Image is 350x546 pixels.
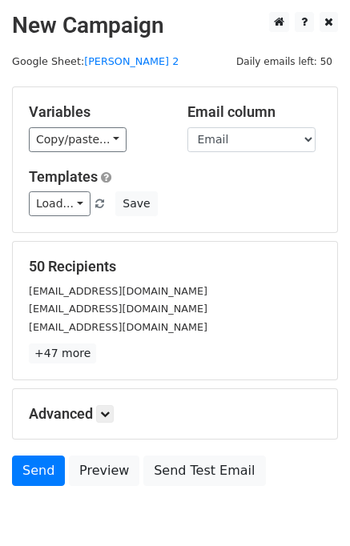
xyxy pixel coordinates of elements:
[29,168,98,185] a: Templates
[29,103,163,121] h5: Variables
[231,55,338,67] a: Daily emails left: 50
[12,456,65,486] a: Send
[29,258,321,275] h5: 50 Recipients
[115,191,157,216] button: Save
[12,55,179,67] small: Google Sheet:
[84,55,179,67] a: [PERSON_NAME] 2
[29,343,96,363] a: +47 more
[29,405,321,423] h5: Advanced
[187,103,322,121] h5: Email column
[29,285,207,297] small: [EMAIL_ADDRESS][DOMAIN_NAME]
[29,303,207,315] small: [EMAIL_ADDRESS][DOMAIN_NAME]
[143,456,265,486] a: Send Test Email
[29,321,207,333] small: [EMAIL_ADDRESS][DOMAIN_NAME]
[69,456,139,486] a: Preview
[231,53,338,70] span: Daily emails left: 50
[29,191,91,216] a: Load...
[29,127,127,152] a: Copy/paste...
[12,12,338,39] h2: New Campaign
